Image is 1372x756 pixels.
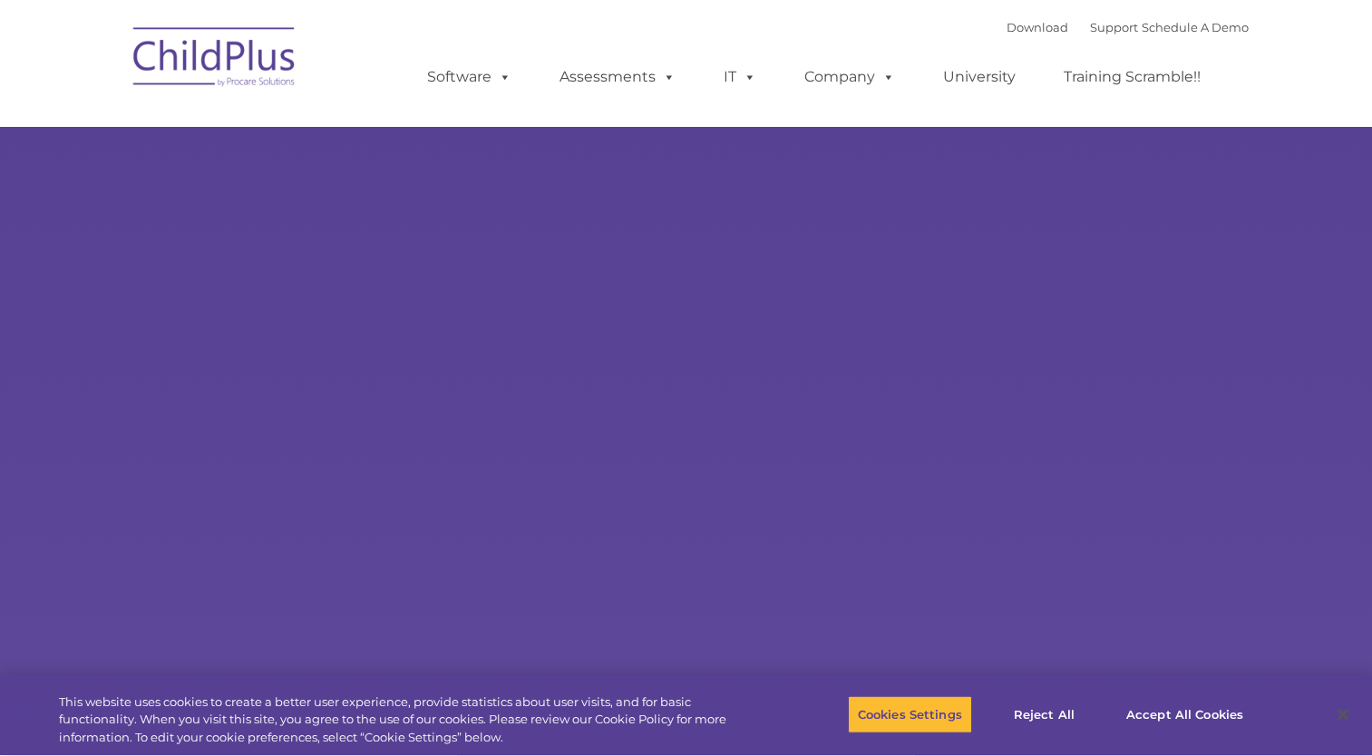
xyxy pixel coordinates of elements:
a: Support [1090,20,1138,34]
button: Accept All Cookies [1116,695,1253,733]
div: This website uses cookies to create a better user experience, provide statistics about user visit... [59,693,754,747]
button: Cookies Settings [848,695,972,733]
a: Software [409,59,530,95]
a: Company [786,59,913,95]
a: Download [1007,20,1068,34]
a: Assessments [541,59,694,95]
a: IT [705,59,774,95]
button: Reject All [988,695,1101,733]
a: Schedule A Demo [1142,20,1249,34]
img: ChildPlus by Procare Solutions [124,15,306,105]
a: Training Scramble!! [1046,59,1219,95]
button: Close [1323,694,1363,734]
a: University [925,59,1034,95]
font: | [1007,20,1249,34]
